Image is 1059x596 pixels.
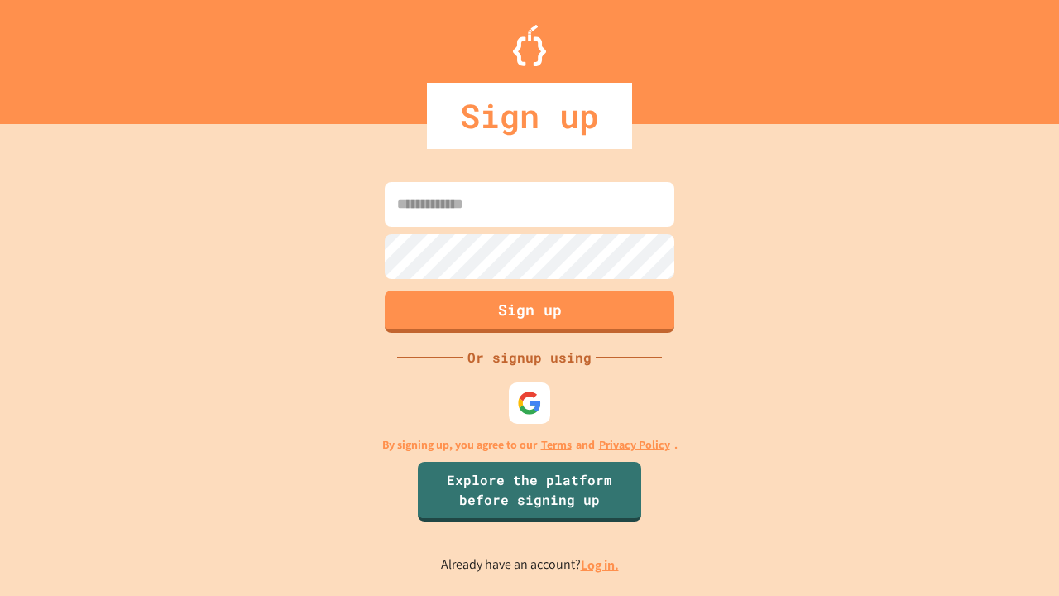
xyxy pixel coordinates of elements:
[463,348,596,368] div: Or signup using
[385,291,674,333] button: Sign up
[418,462,641,521] a: Explore the platform before signing up
[541,436,572,454] a: Terms
[922,458,1042,528] iframe: chat widget
[441,555,619,575] p: Already have an account?
[427,83,632,149] div: Sign up
[517,391,542,416] img: google-icon.svg
[599,436,670,454] a: Privacy Policy
[581,556,619,574] a: Log in.
[990,530,1042,579] iframe: chat widget
[382,436,678,454] p: By signing up, you agree to our and .
[513,25,546,66] img: Logo.svg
